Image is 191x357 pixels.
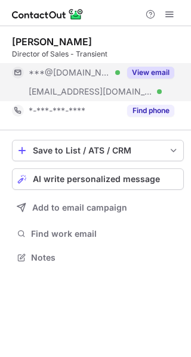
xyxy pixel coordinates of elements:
span: Find work email [31,228,179,239]
img: ContactOut v5.3.10 [12,7,84,21]
button: Add to email campaign [12,197,184,218]
span: [EMAIL_ADDRESS][DOMAIN_NAME] [29,86,153,97]
div: Director of Sales - Transient [12,49,184,59]
button: Reveal Button [127,67,174,79]
button: save-profile-one-click [12,140,184,161]
span: AI write personalized message [33,174,160,184]
button: Notes [12,249,184,266]
span: Add to email campaign [32,203,127,212]
button: Reveal Button [127,105,174,117]
div: Save to List / ATS / CRM [33,146,163,155]
div: [PERSON_NAME] [12,36,92,48]
span: Notes [31,252,179,263]
span: ***@[DOMAIN_NAME] [29,67,111,78]
button: Find work email [12,226,184,242]
button: AI write personalized message [12,168,184,190]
